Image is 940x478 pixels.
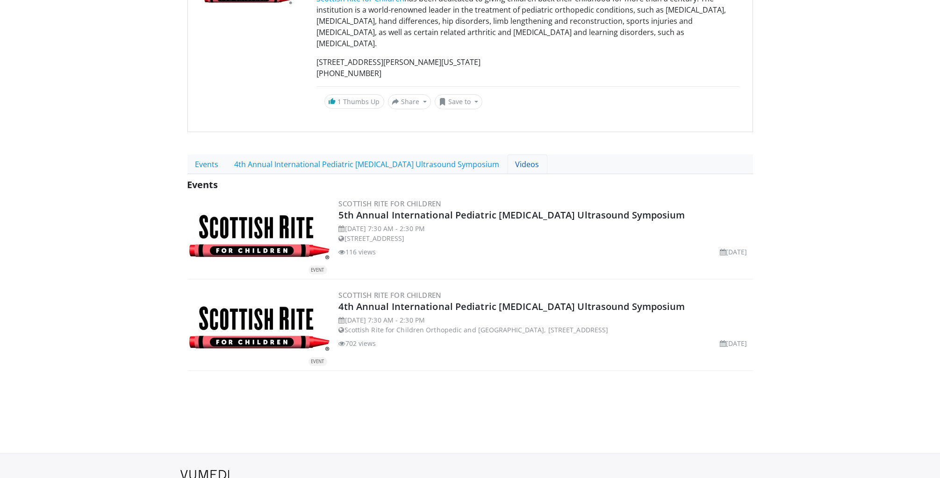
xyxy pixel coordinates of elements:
[324,94,384,109] a: 1 Thumbs Up
[339,315,751,335] div: [DATE] 7:30 AM - 2:30 PM Scottish Rite for Children Orthopedic and [GEOGRAPHIC_DATA], [STREET_ADD...
[339,224,751,243] div: [DATE] 7:30 AM - 2:30 PM [STREET_ADDRESS]
[317,56,739,68] div: [STREET_ADDRESS][PERSON_NAME][US_STATE]
[187,155,227,174] a: Events
[338,97,342,106] span: 1
[720,338,747,348] li: [DATE]
[227,155,508,174] a: 4th Annual International Pediatric [MEDICAL_DATA] Ultrasound Symposium
[339,199,442,208] a: Scottish Rite for Children
[311,358,324,365] small: EVENT
[339,338,376,348] li: 702 views
[189,306,330,351] img: 8f7da457-6813-4f1e-9ee9-0ca4eb5f2d66.jpg.300x170_q85_autocrop_double_scale_upscale_version-0.2.jpg
[720,247,747,257] li: [DATE]
[311,267,324,273] small: EVENT
[317,68,739,79] div: [PHONE_NUMBER]
[339,247,376,257] li: 116 views
[339,290,442,300] a: Scottish Rite for Children
[508,155,547,174] a: Videos
[435,94,482,109] button: Save to
[339,300,685,313] a: 4th Annual International Pediatric [MEDICAL_DATA] Ultrasound Symposium
[189,215,330,260] img: 8f7da457-6813-4f1e-9ee9-0ca4eb5f2d66.jpg.300x170_q85_autocrop_double_scale_upscale_version-0.2.jpg
[388,94,431,109] button: Share
[189,306,330,351] a: EVENT
[187,178,218,191] span: Events
[189,215,330,260] a: EVENT
[339,209,685,221] a: 5th Annual International Pediatric [MEDICAL_DATA] Ultrasound Symposium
